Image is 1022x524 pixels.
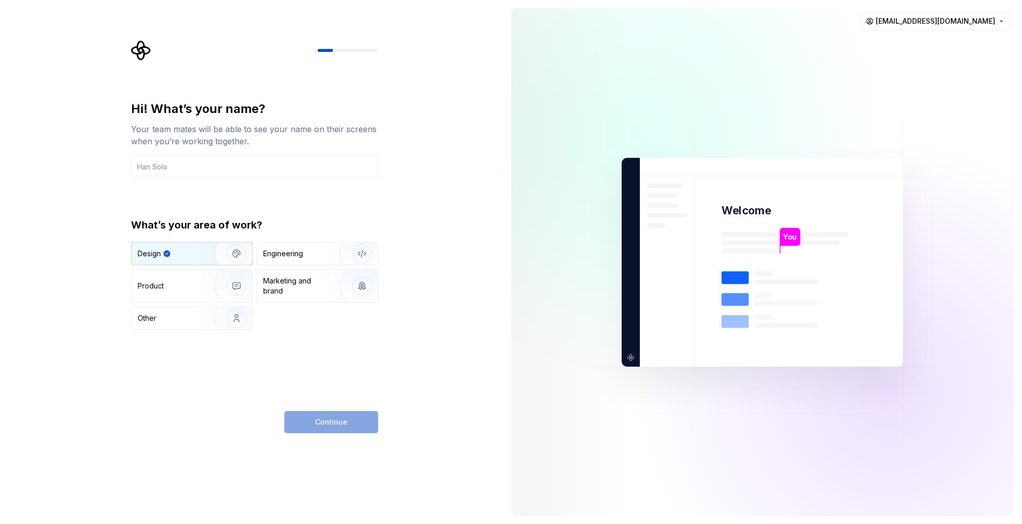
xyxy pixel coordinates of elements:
p: You [784,231,797,242]
span: [EMAIL_ADDRESS][DOMAIN_NAME] [876,16,995,26]
div: What’s your area of work? [131,218,378,232]
div: Engineering [263,249,303,259]
button: [EMAIL_ADDRESS][DOMAIN_NAME] [861,12,1010,30]
div: Hi! What’s your name? [131,101,378,117]
div: Your team mates will be able to see your name on their screens when you’re working together. [131,123,378,147]
p: Welcome [722,203,771,218]
div: Other [138,313,156,323]
div: Marketing and brand [263,276,331,296]
input: Han Solo [131,155,378,178]
div: Design [138,249,161,259]
svg: Supernova Logo [131,40,151,61]
div: Product [138,281,164,291]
